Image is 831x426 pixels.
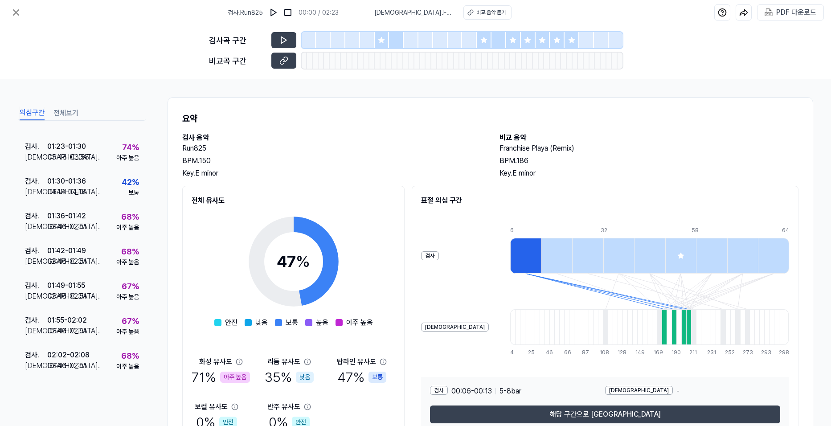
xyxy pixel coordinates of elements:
[707,348,712,356] div: 231
[463,5,512,20] button: 비교 음악 듣기
[546,348,551,356] div: 46
[225,317,237,328] span: 안전
[192,195,395,206] h2: 전체 유사도
[499,132,799,143] h2: 비교 음악
[182,168,482,179] div: Key. E minor
[116,292,139,302] div: 아주 높음
[116,153,139,163] div: 아주 높음
[499,168,799,179] div: Key. E minor
[47,152,89,163] div: 03:48 - 03:53
[116,223,139,232] div: 아주 높음
[182,132,482,143] h2: 검사 음악
[265,367,314,387] div: 35 %
[267,401,300,412] div: 반주 유사도
[122,280,139,292] div: 67 %
[605,386,780,397] div: -
[20,106,45,120] button: 의심구간
[635,348,640,356] div: 149
[47,246,86,256] div: 01:42 - 01:49
[116,258,139,267] div: 아주 높음
[116,362,139,371] div: 아주 높음
[725,348,730,356] div: 252
[25,246,47,256] div: 검사 .
[122,315,139,327] div: 67 %
[25,256,47,267] div: [DEMOGRAPHIC_DATA] .
[779,348,789,356] div: 298
[199,356,232,367] div: 화성 유사도
[228,8,263,17] span: 검사 . Run825
[296,252,310,271] span: %
[47,187,86,197] div: 04:13 - 04:18
[25,211,47,221] div: 검사 .
[510,226,541,234] div: 6
[209,34,266,46] div: 검사곡 구간
[763,5,818,20] button: PDF 다운로드
[182,112,798,125] h1: 요약
[121,211,139,223] div: 68 %
[316,317,328,328] span: 높음
[368,372,386,383] div: 보통
[337,367,386,387] div: 47 %
[499,143,799,154] h2: Franchise Playa (Remix)
[269,8,278,17] img: play
[374,8,453,17] span: [DEMOGRAPHIC_DATA] . Franchise Playa (Remix)
[765,8,773,16] img: PDF Download
[192,367,250,387] div: 71 %
[182,143,482,154] h2: Run825
[47,280,85,291] div: 01:49 - 01:55
[47,211,86,221] div: 01:36 - 01:42
[47,350,90,360] div: 02:02 - 02:08
[47,291,86,302] div: 02:46 - 02:51
[346,317,373,328] span: 아주 높음
[618,348,622,356] div: 128
[25,221,47,232] div: [DEMOGRAPHIC_DATA] .
[47,256,86,267] div: 02:46 - 02:51
[47,315,87,326] div: 01:55 - 02:02
[671,348,676,356] div: 190
[528,348,533,356] div: 25
[739,8,748,17] img: share
[692,226,723,234] div: 58
[25,280,47,291] div: 검사 .
[782,226,789,234] div: 64
[476,8,506,16] div: 비교 음악 듣기
[25,326,47,336] div: [DEMOGRAPHIC_DATA] .
[47,221,86,232] div: 02:46 - 02:51
[296,372,314,383] div: 낮음
[430,386,448,395] div: 검사
[220,372,250,383] div: 아주 높음
[47,360,86,371] div: 02:46 - 02:51
[25,187,47,197] div: [DEMOGRAPHIC_DATA] .
[299,8,339,17] div: 00:00 / 02:23
[605,386,673,395] div: [DEMOGRAPHIC_DATA]
[25,291,47,302] div: [DEMOGRAPHIC_DATA] .
[689,348,694,356] div: 211
[421,251,439,260] div: 검사
[25,315,47,326] div: 검사 .
[499,156,799,166] div: BPM. 186
[25,350,47,360] div: 검사 .
[743,348,748,356] div: 273
[116,327,139,336] div: 아주 높음
[121,246,139,258] div: 68 %
[421,195,789,206] h2: 표절 의심 구간
[25,152,47,163] div: [DEMOGRAPHIC_DATA] .
[451,386,492,397] span: 00:06 - 00:13
[53,106,78,120] button: 전체보기
[421,323,489,332] div: [DEMOGRAPHIC_DATA]
[430,406,780,423] button: 해당 구간으로 [GEOGRAPHIC_DATA]
[267,356,300,367] div: 리듬 유사도
[195,401,228,412] div: 보컬 유사도
[255,317,268,328] span: 낮음
[121,350,139,362] div: 68 %
[761,348,766,356] div: 293
[582,348,587,356] div: 87
[654,348,659,356] div: 169
[25,141,47,152] div: 검사 .
[600,348,605,356] div: 108
[122,176,139,188] div: 42 %
[286,317,298,328] span: 보통
[277,250,310,274] div: 47
[128,188,139,197] div: 보통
